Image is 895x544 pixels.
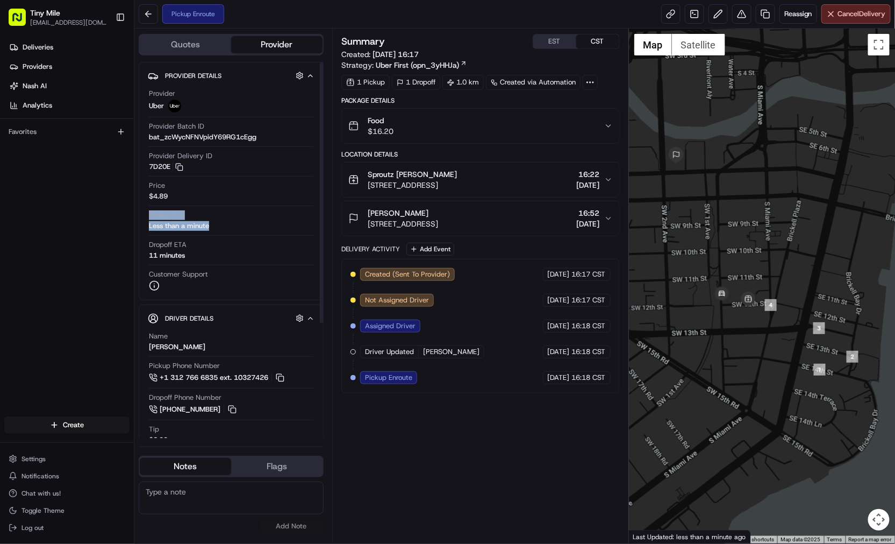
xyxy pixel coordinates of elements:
span: Create [63,420,84,430]
span: 16:18 CST [572,373,606,383]
span: [PERSON_NAME] [368,208,428,218]
span: Toggle Theme [22,506,65,515]
button: [EMAIL_ADDRESS][DOMAIN_NAME] [30,18,107,27]
span: Driver Updated [365,347,414,357]
span: Analytics [23,101,52,110]
a: 💻API Documentation [87,152,177,171]
span: 16:22 [577,169,600,180]
div: 1 [814,364,826,376]
button: Flags [231,458,323,475]
button: Quotes [140,36,231,53]
div: Last Updated: less than a minute ago [629,530,751,543]
div: We're available if you need us! [37,114,136,122]
button: [PHONE_NUMBER] [149,404,238,415]
span: $16.20 [368,126,393,137]
span: [DATE] [548,347,570,357]
button: Log out [4,520,130,535]
span: API Documentation [102,156,173,167]
span: 16:52 [577,208,600,218]
span: Name [149,331,168,341]
div: 3 [813,322,825,334]
span: Reassign [784,9,812,19]
span: Driver Details [165,314,213,323]
button: Driver Details [148,309,314,327]
span: [STREET_ADDRESS] [368,218,438,229]
span: Dropoff Phone Number [149,393,221,402]
div: Created via Automation [486,75,581,90]
span: Cancel Delivery [838,9,886,19]
div: Less than a minute [149,221,209,231]
button: CST [576,34,619,48]
a: Powered byPylon [76,182,130,190]
button: Tiny Mile[EMAIL_ADDRESS][DOMAIN_NAME] [4,4,111,30]
span: +1 312 766 6835 ext. 10327426 [160,373,268,383]
button: Keyboard shortcuts [728,536,774,543]
div: 💻 [91,157,99,166]
a: Nash AI [4,77,134,95]
button: Add Event [406,243,454,256]
button: Settings [4,451,130,467]
button: EST [533,34,576,48]
span: Nash AI [23,81,47,91]
div: 1 Dropoff [392,75,440,90]
span: [DATE] [548,373,570,383]
span: Not Assigned Driver [365,295,429,305]
span: Price [149,181,165,190]
span: bat_zcWycNFNVpidY69RG1cEgg [149,132,256,142]
div: $2.00 [149,435,168,445]
span: Notifications [22,472,59,481]
span: [PHONE_NUMBER] [160,405,220,414]
button: Show street map [634,34,672,55]
h3: Summary [341,37,385,46]
span: Log out [22,524,44,532]
span: 16:17 CST [572,270,606,279]
button: Chat with us! [4,486,130,501]
button: Toggle fullscreen view [868,34,890,55]
div: 📗 [11,157,19,166]
button: [PERSON_NAME][STREET_ADDRESS]16:52[DATE] [342,201,619,236]
button: Food$16.20 [342,109,619,143]
p: Welcome 👋 [11,43,196,60]
span: 16:18 CST [572,347,606,357]
button: Reassign [779,4,817,24]
div: 1.0 km [442,75,484,90]
span: Provider Batch ID [149,122,204,131]
button: Sproutz [PERSON_NAME][STREET_ADDRESS]16:22[DATE] [342,163,619,197]
a: Deliveries [4,39,134,56]
span: Created (Sent To Provider) [365,270,450,279]
span: [DATE] [548,295,570,305]
a: Terms [827,536,842,542]
img: Nash [11,11,32,32]
span: [DATE] [548,321,570,331]
a: Providers [4,58,134,75]
a: +1 312 766 6835 ext. 10327426 [149,372,286,384]
img: Google [632,529,667,543]
a: Uber First (opn_3yHHJa) [376,60,467,70]
span: Sproutz [PERSON_NAME] [368,169,457,180]
img: 1736555255976-a54dd68f-1ca7-489b-9aae-adbdc363a1c4 [11,103,30,122]
span: [DATE] 16:17 [373,50,419,59]
input: Clear [28,69,177,81]
a: Open this area in Google Maps (opens a new window) [632,529,667,543]
div: Location Details [341,150,620,159]
div: Strategy: [341,60,467,70]
div: Package Details [341,96,620,105]
div: Favorites [4,123,130,140]
span: Settings [22,455,46,463]
button: Provider Details [148,67,314,84]
span: Deliveries [23,43,53,52]
span: Customer Support [149,270,208,279]
div: Delivery Activity [341,245,400,253]
span: [DATE] [577,218,600,229]
span: Uber First (opn_3yHHJa) [376,60,459,70]
span: Dropoff ETA [149,240,187,250]
div: 4 [765,299,777,311]
a: Report a map error [849,536,892,542]
button: Provider [231,36,323,53]
span: Pickup ETA [149,210,185,220]
div: 1 Pickup [341,75,390,90]
span: [STREET_ADDRESS] [368,180,457,190]
div: Start new chat [37,103,176,114]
